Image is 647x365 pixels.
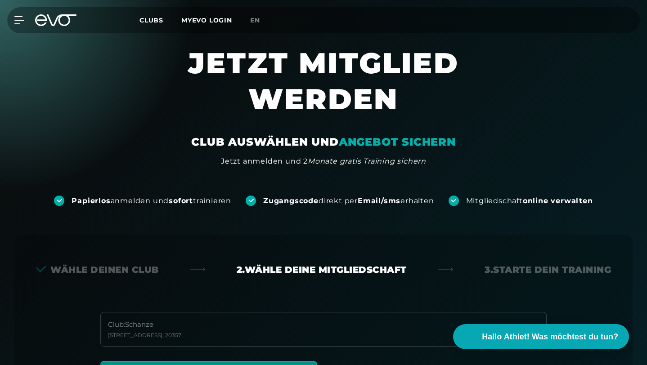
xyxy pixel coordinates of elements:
a: MYEVO LOGIN [181,16,232,24]
strong: Zugangscode [263,196,319,205]
div: 3. Starte dein Training [485,263,611,276]
strong: online verwalten [523,196,593,205]
div: Jetzt anmelden und 2 [221,156,426,167]
em: ANGEBOT SICHERN [339,135,456,148]
div: anmelden und trainieren [72,196,231,206]
div: direkt per erhalten [263,196,434,206]
div: Wähle deinen Club [36,263,159,276]
div: Mitgliedschaft [466,196,593,206]
strong: sofort [169,196,193,205]
a: en [250,15,271,26]
span: en [250,16,260,24]
strong: Email/sms [358,196,400,205]
strong: Papierlos [72,196,110,205]
div: CLUB AUSWÄHLEN UND [191,135,455,149]
div: Club : Schanze [108,320,181,330]
span: Hallo Athlet! Was möchtest du tun? [482,331,618,343]
div: [STREET_ADDRESS] , 20357 [108,332,181,339]
span: Clubs [139,16,163,24]
em: Monate gratis Training sichern [308,157,426,165]
a: Clubs [139,16,181,24]
div: 2. Wähle deine Mitgliedschaft [237,263,407,276]
button: Hallo Athlet! Was möchtest du tun? [453,324,629,349]
h1: JETZT MITGLIED WERDEN [117,45,530,135]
